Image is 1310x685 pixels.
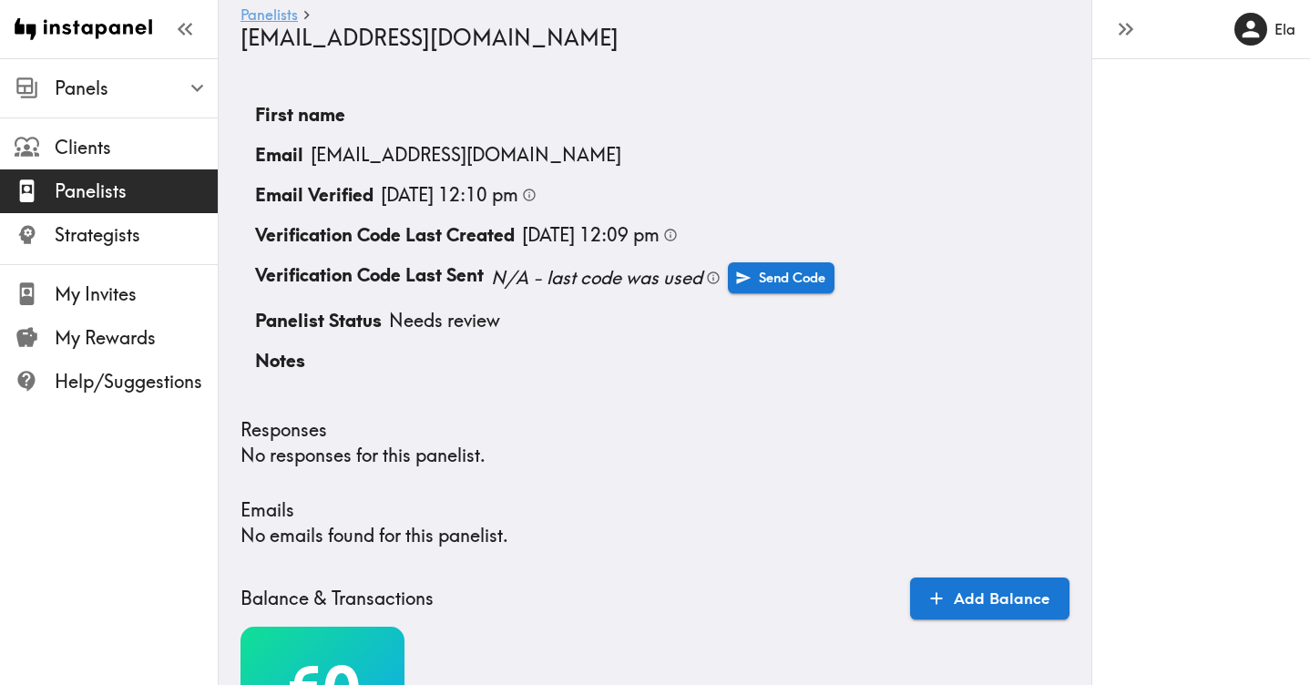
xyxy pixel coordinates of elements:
[255,348,305,373] p: Notes
[491,262,721,293] div: This is the last time a verification code was sent to the user. Users are rate limited to sending...
[241,417,327,443] h5: Responses
[241,497,294,523] h5: Emails
[255,182,374,208] p: Email Verified
[241,24,619,51] span: [EMAIL_ADDRESS][DOMAIN_NAME]
[522,222,678,248] div: This is the last time a new verification code was created for the user. If a user requests a code...
[241,497,1069,548] div: No emails found for this panelist.
[241,7,298,25] a: Panelists
[241,417,1069,468] div: No responses for this panelist.
[728,262,834,293] a: Send Code
[1274,19,1295,39] h6: Ela
[255,222,515,248] p: Verification Code Last Created
[491,266,702,289] i: N/A - last code was used
[311,142,621,168] p: [EMAIL_ADDRESS][DOMAIN_NAME]
[910,578,1069,619] a: Add Balance
[381,182,518,208] p: [DATE] 12:10 pm
[55,76,218,101] span: Panels
[55,179,218,204] span: Panelists
[255,142,303,168] p: Email
[55,369,218,394] span: Help/Suggestions
[381,182,537,208] div: This is the last time the user successfully received a code and entered it into the platform to g...
[255,308,382,333] p: Panelist Status
[241,586,434,611] h5: Balance & Transactions
[255,262,484,293] p: Verification Code Last Sent
[55,135,218,160] span: Clients
[55,281,218,307] span: My Invites
[55,325,218,351] span: My Rewards
[255,102,345,128] p: First name
[389,308,500,333] p: Needs review
[522,222,660,248] p: [DATE] 12:09 pm
[55,222,218,248] span: Strategists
